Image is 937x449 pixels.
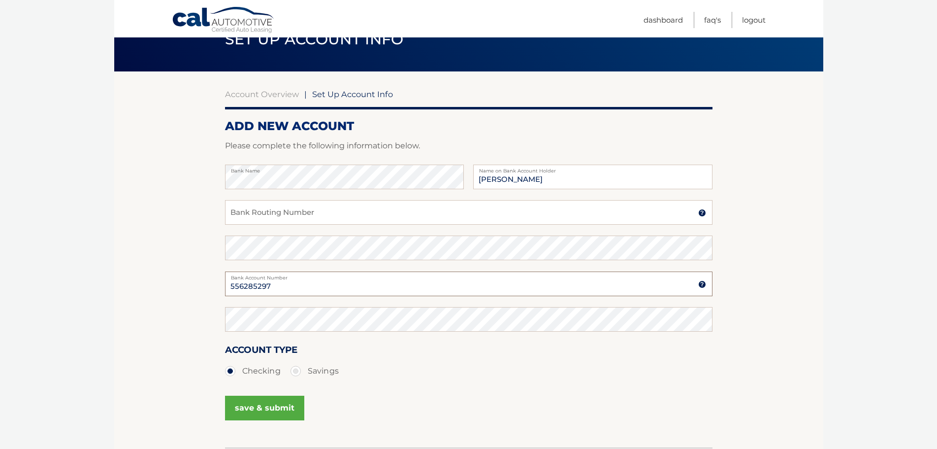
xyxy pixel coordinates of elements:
[304,89,307,99] span: |
[225,30,404,48] span: Set Up Account Info
[312,89,393,99] span: Set Up Account Info
[225,272,712,296] input: Bank Account Number
[225,200,712,225] input: Bank Routing Number
[473,165,712,189] input: Name on Account (Account Holder Name)
[225,165,464,173] label: Bank Name
[172,6,275,35] a: Cal Automotive
[742,12,766,28] a: Logout
[698,280,706,288] img: tooltip.svg
[644,12,683,28] a: Dashboard
[473,165,712,173] label: Name on Bank Account Holder
[698,209,706,217] img: tooltip.svg
[225,89,299,99] a: Account Overview
[225,343,297,361] label: Account Type
[225,272,712,279] label: Bank Account Number
[225,119,712,134] h2: ADD NEW ACCOUNT
[704,12,721,28] a: FAQ's
[225,361,281,381] label: Checking
[225,139,712,153] p: Please complete the following information below.
[291,361,339,381] label: Savings
[225,396,304,420] button: save & submit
